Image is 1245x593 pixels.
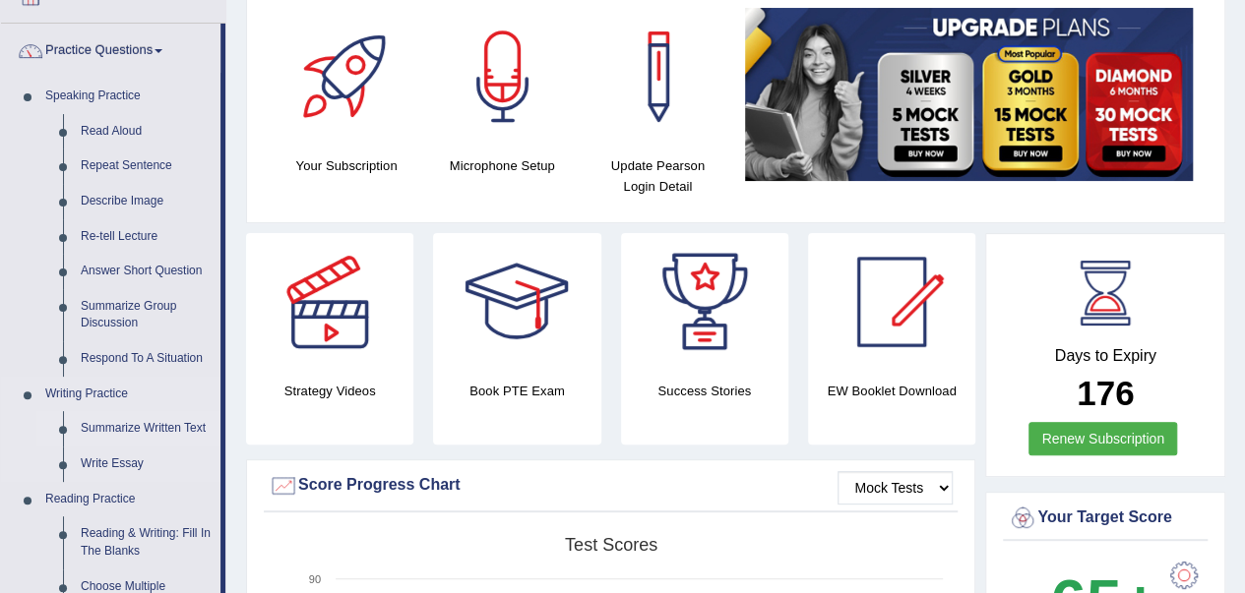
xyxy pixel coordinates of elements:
[72,446,220,482] a: Write Essay
[36,377,220,412] a: Writing Practice
[745,8,1193,181] img: small5.jpg
[309,573,321,585] text: 90
[72,148,220,184] a: Repeat Sentence
[279,155,414,176] h4: Your Subscription
[72,184,220,219] a: Describe Image
[1008,504,1203,533] div: Your Target Score
[72,516,220,568] a: Reading & Writing: Fill In The Blanks
[72,341,220,377] a: Respond To A Situation
[433,381,600,401] h4: Book PTE Exam
[590,155,725,197] h4: Update Pearson Login Detail
[1077,374,1134,412] b: 176
[434,155,570,176] h4: Microphone Setup
[1,24,220,73] a: Practice Questions
[1008,347,1203,365] h4: Days to Expiry
[1028,422,1177,455] a: Renew Subscription
[72,411,220,446] a: Summarize Written Text
[72,254,220,289] a: Answer Short Question
[808,381,975,401] h4: EW Booklet Download
[621,381,788,401] h4: Success Stories
[246,381,413,401] h4: Strategy Videos
[36,482,220,517] a: Reading Practice
[72,289,220,341] a: Summarize Group Discussion
[72,114,220,149] a: Read Aloud
[72,219,220,255] a: Re-tell Lecture
[36,79,220,114] a: Speaking Practice
[565,535,657,555] tspan: Test scores
[269,471,953,501] div: Score Progress Chart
